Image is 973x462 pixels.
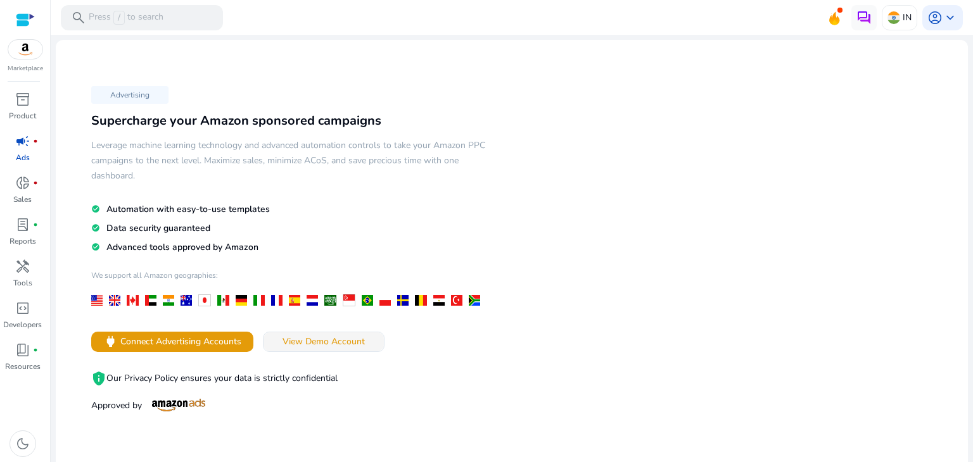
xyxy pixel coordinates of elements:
p: Reports [10,235,36,247]
span: code_blocks [15,301,30,316]
h4: We support all Amazon geographies: [91,270,486,290]
span: fiber_manual_record [33,222,38,227]
span: account_circle [927,10,943,25]
span: campaign [15,134,30,149]
mat-icon: privacy_tip [91,371,106,386]
span: keyboard_arrow_down [943,10,958,25]
span: Data security guaranteed [106,222,210,234]
p: IN [903,6,912,28]
p: Press to search [89,11,163,25]
img: in.svg [887,11,900,24]
span: power [103,334,118,349]
span: book_4 [15,342,30,358]
span: / [113,11,125,25]
span: handyman [15,259,30,274]
button: View Demo Account [263,332,385,352]
mat-icon: check_circle [91,242,100,253]
h3: Supercharge your Amazon sponsored campaigns [91,113,486,128]
p: Our Privacy Policy ensures your data is strictly confidential [91,371,486,386]
mat-icon: check_circle [91,204,100,215]
p: Developers [3,319,42,330]
button: powerConnect Advertising Accounts [91,332,253,352]
span: Automation with easy-to-use templates [106,203,270,215]
span: dark_mode [15,436,30,451]
p: Sales [13,194,32,205]
p: Advertising [91,86,169,104]
span: fiber_manual_record [33,347,38,353]
img: amazon.svg [8,40,42,59]
p: Tools [13,277,32,289]
span: fiber_manual_record [33,180,38,185]
p: Product [9,110,36,122]
span: Connect Advertising Accounts [120,335,241,348]
span: inventory_2 [15,92,30,107]
p: Marketplace [8,64,43,73]
p: Approved by [91,399,486,412]
span: lab_profile [15,217,30,232]
mat-icon: check_circle [91,223,100,234]
span: donut_small [15,175,30,190]
p: Resources [5,361,41,372]
h5: Leverage machine learning technology and advanced automation controls to take your Amazon PPC cam... [91,138,486,184]
span: Advanced tools approved by Amazon [106,241,258,253]
span: fiber_manual_record [33,139,38,144]
span: View Demo Account [283,335,365,348]
span: search [71,10,86,25]
p: Ads [16,152,30,163]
